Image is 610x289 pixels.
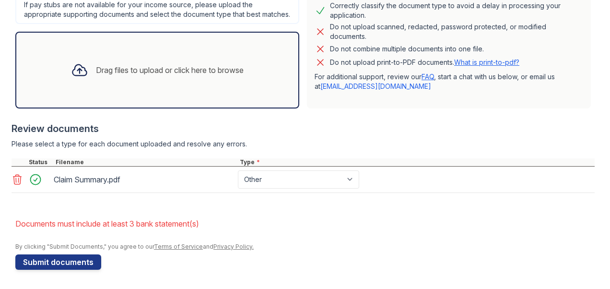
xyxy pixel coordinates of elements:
div: Review documents [12,122,595,135]
a: [EMAIL_ADDRESS][DOMAIN_NAME] [320,82,431,90]
a: FAQ [422,72,434,81]
div: By clicking "Submit Documents," you agree to our and [15,243,595,251]
button: Submit documents [15,254,101,270]
li: Documents must include at least 3 bank statement(s) [15,214,595,233]
div: Do not combine multiple documents into one file. [330,43,484,55]
div: Status [27,158,54,166]
div: Drag files to upload or click here to browse [96,64,244,76]
div: Claim Summary.pdf [54,172,234,187]
div: Type [238,158,595,166]
a: What is print-to-pdf? [454,58,519,66]
div: Please select a type for each document uploaded and resolve any errors. [12,139,595,149]
div: Filename [54,158,238,166]
a: Privacy Policy. [213,243,254,250]
div: Do not upload scanned, redacted, password protected, or modified documents. [330,22,583,41]
div: Correctly classify the document type to avoid a delay in processing your application. [330,1,583,20]
p: For additional support, review our , start a chat with us below, or email us at [315,72,583,91]
p: Do not upload print-to-PDF documents. [330,58,519,67]
a: Terms of Service [154,243,203,250]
